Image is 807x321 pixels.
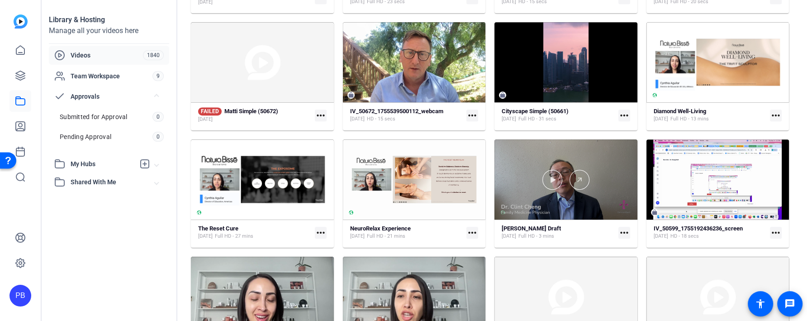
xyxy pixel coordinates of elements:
strong: IV_50672_1755539500112_webcam [350,108,443,115]
a: Cityscape Simple (50661)[DATE]Full HD - 31 secs [502,108,615,123]
div: Approvals [49,105,169,155]
mat-icon: more_horiz [315,110,327,121]
strong: Cityscape Simple (50661) [502,108,569,115]
a: Diamond Well-Living[DATE]Full HD - 13 mins [654,108,767,123]
span: [DATE] [198,233,213,240]
mat-icon: more_horiz [770,110,782,121]
span: HD - 18 secs [670,233,699,240]
a: The Reset Cure[DATE]Full HD - 27 mins [198,225,311,240]
img: blue-gradient.svg [14,14,28,29]
span: My Hubs [71,159,135,169]
a: IV_50599_1755192436236_screen[DATE]HD - 18 secs [654,225,767,240]
strong: NeuroRelax Experience [350,225,411,232]
span: Pending Approval [60,132,111,141]
strong: Matti Simple (50672) [224,108,278,115]
mat-icon: more_horiz [618,227,630,239]
strong: [PERSON_NAME] Draft [502,225,561,232]
mat-icon: more_horiz [770,227,782,239]
a: Submitted for Approval0 [54,108,169,126]
mat-icon: accessibility [755,298,766,309]
strong: The Reset Cure [198,225,238,232]
span: Full HD - 3 mins [518,233,554,240]
a: [PERSON_NAME] Draft[DATE]Full HD - 3 mins [502,225,615,240]
span: HD - 15 secs [367,115,395,123]
span: Submitted for Approval [60,112,128,121]
strong: IV_50599_1755192436236_screen [654,225,743,232]
span: [DATE] [654,115,668,123]
div: Library & Hosting [49,14,169,25]
mat-expansion-panel-header: Shared With Me [49,173,169,191]
mat-icon: message [784,298,795,309]
span: 1840 [143,50,164,60]
span: Approvals [71,92,155,101]
span: 0 [152,112,164,122]
span: Full HD - 21 mins [367,233,405,240]
mat-expansion-panel-header: My Hubs [49,155,169,173]
mat-expansion-panel-header: Approvals [49,87,169,105]
mat-icon: more_horiz [618,110,630,121]
mat-icon: more_horiz [466,110,478,121]
span: [DATE] [350,115,365,123]
mat-icon: more_horiz [466,227,478,239]
a: IV_50672_1755539500112_webcam[DATE]HD - 15 secs [350,108,463,123]
span: Team Workspace [71,72,152,81]
div: PB [9,285,31,307]
span: [DATE] [654,233,668,240]
span: Full HD - 31 secs [518,115,556,123]
mat-icon: more_horiz [315,227,327,239]
span: Shared With Me [71,177,155,187]
span: 9 [152,71,164,81]
span: [DATE] [350,233,365,240]
a: FAILEDMatti Simple (50672)[DATE] [198,107,311,123]
span: FAILED [198,107,222,115]
span: 0 [152,132,164,142]
span: [DATE] [502,115,516,123]
span: [DATE] [198,116,213,123]
strong: Diamond Well-Living [654,108,706,115]
a: Pending Approval0 [54,128,169,146]
span: Full HD - 27 mins [215,233,253,240]
a: NeuroRelax Experience[DATE]Full HD - 21 mins [350,225,463,240]
span: [DATE] [502,233,516,240]
span: Videos [71,51,143,60]
span: Full HD - 13 mins [670,115,709,123]
div: Manage all your videos here [49,25,169,36]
